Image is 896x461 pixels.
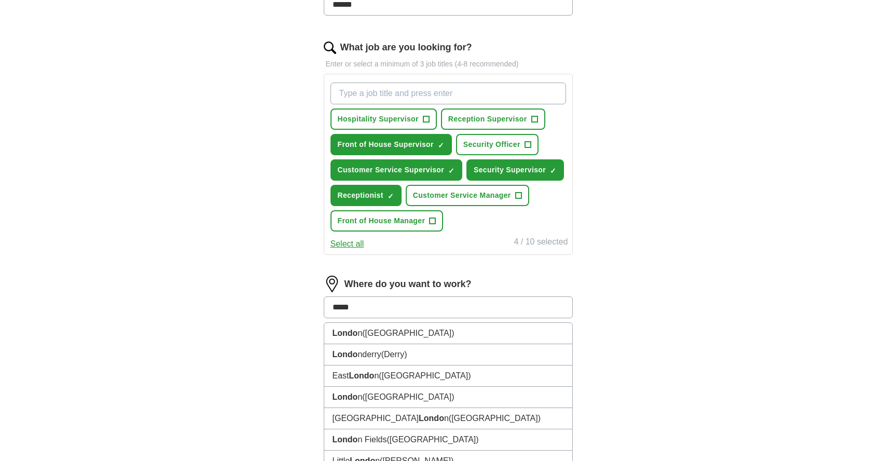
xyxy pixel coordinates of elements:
[381,350,407,359] span: (Derry)
[379,371,471,380] span: ([GEOGRAPHIC_DATA])
[362,392,454,401] span: ([GEOGRAPHIC_DATA])
[324,42,336,54] img: search.png
[340,40,472,55] label: What job are you looking for?
[324,276,340,292] img: location.png
[338,139,434,150] span: Front of House Supervisor
[413,190,511,201] span: Customer Service Manager
[324,323,572,344] li: n
[333,329,358,337] strong: Londo
[448,114,527,125] span: Reception Supervisor
[466,159,564,181] button: Security Supervisor✓
[324,344,572,365] li: nderry
[338,114,419,125] span: Hospitality Supervisor
[333,392,358,401] strong: Londo
[330,134,452,155] button: Front of House Supervisor✓
[330,238,364,250] button: Select all
[344,277,472,291] label: Where do you want to work?
[448,167,454,175] span: ✓
[330,159,463,181] button: Customer Service Supervisor✓
[330,83,566,104] input: Type a job title and press enter
[474,165,546,175] span: Security Supervisor
[387,435,478,444] span: ([GEOGRAPHIC_DATA])
[463,139,520,150] span: Security Officer
[330,109,437,130] button: Hospitality Supervisor
[324,59,573,70] p: Enter or select a minimum of 3 job titles (4-8 recommended)
[338,190,383,201] span: Receptionist
[338,165,445,175] span: Customer Service Supervisor
[419,414,444,423] strong: Londo
[324,365,572,387] li: East n
[338,215,425,226] span: Front of House Manager
[330,185,402,206] button: Receptionist✓
[456,134,539,155] button: Security Officer
[441,109,545,130] button: Reception Supervisor
[324,387,572,408] li: n
[349,371,375,380] strong: Londo
[333,435,358,444] strong: Londo
[324,429,572,451] li: n Fields
[449,414,541,423] span: ([GEOGRAPHIC_DATA])
[406,185,529,206] button: Customer Service Manager
[550,167,556,175] span: ✓
[330,210,444,232] button: Front of House Manager
[324,408,572,429] li: [GEOGRAPHIC_DATA] n
[514,236,568,250] div: 4 / 10 selected
[333,350,358,359] strong: Londo
[388,192,394,200] span: ✓
[362,329,454,337] span: ([GEOGRAPHIC_DATA])
[438,141,444,150] span: ✓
